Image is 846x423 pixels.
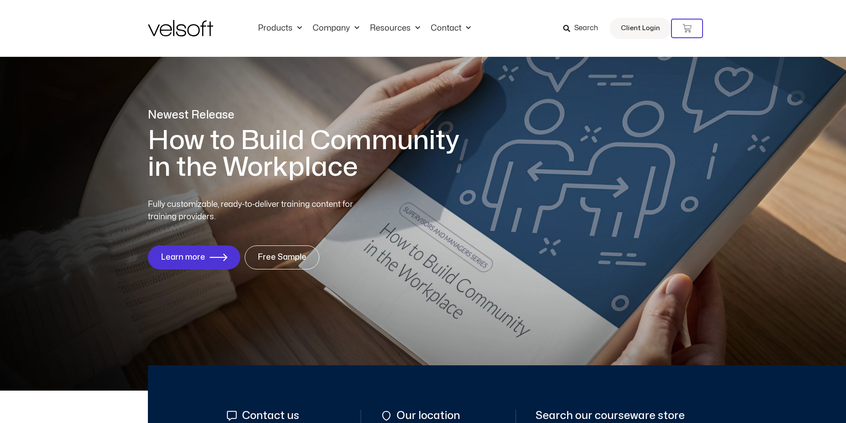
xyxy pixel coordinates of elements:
[148,245,240,269] a: Learn more
[253,24,307,33] a: ProductsMenu Toggle
[148,198,369,223] p: Fully customizable, ready-to-deliver training content for training providers.
[394,410,460,422] span: Our location
[258,253,306,262] span: Free Sample
[365,24,425,33] a: ResourcesMenu Toggle
[148,127,472,181] h1: How to Build Community in the Workplace
[148,107,472,123] p: Newest Release
[307,24,365,33] a: CompanyMenu Toggle
[621,23,660,34] span: Client Login
[148,20,213,36] img: Velsoft Training Materials
[161,253,205,262] span: Learn more
[245,245,319,269] a: Free Sample
[253,24,476,33] nav: Menu
[610,18,671,39] a: Client Login
[536,410,685,422] span: Search our courseware store
[563,21,604,36] a: Search
[574,23,598,34] span: Search
[425,24,476,33] a: ContactMenu Toggle
[240,410,299,422] span: Contact us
